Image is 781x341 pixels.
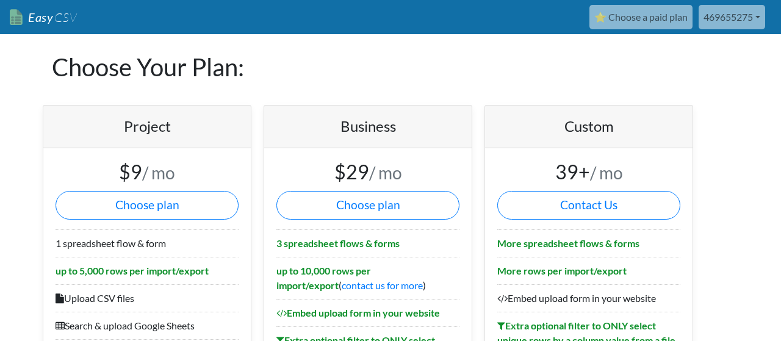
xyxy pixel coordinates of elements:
button: Choose plan [276,191,459,220]
button: Choose plan [56,191,239,220]
h3: $29 [276,160,459,184]
a: ⭐ Choose a paid plan [589,5,693,29]
small: / mo [369,162,402,183]
small: / mo [590,162,623,183]
h3: 39+ [497,160,680,184]
a: EasyCSV [10,5,77,30]
b: Embed upload form in your website [276,307,440,318]
li: ( ) [276,257,459,299]
b: 3 spreadsheet flows & forms [276,237,400,249]
b: More spreadsheet flows & forms [497,237,639,249]
li: Upload CSV files [56,284,239,312]
h4: Business [276,118,459,135]
a: Contact Us [497,191,680,220]
b: up to 5,000 rows per import/export [56,265,209,276]
a: contact us for more [342,279,423,291]
small: / mo [142,162,175,183]
h3: $9 [56,160,239,184]
a: 469655275 [699,5,765,29]
b: More rows per import/export [497,265,627,276]
li: Search & upload Google Sheets [56,312,239,339]
li: Embed upload form in your website [497,284,680,312]
b: up to 10,000 rows per import/export [276,265,371,291]
li: 1 spreadsheet flow & form [56,229,239,257]
h4: Custom [497,118,680,135]
span: CSV [53,10,77,25]
h4: Project [56,118,239,135]
h1: Choose Your Plan: [52,34,729,100]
